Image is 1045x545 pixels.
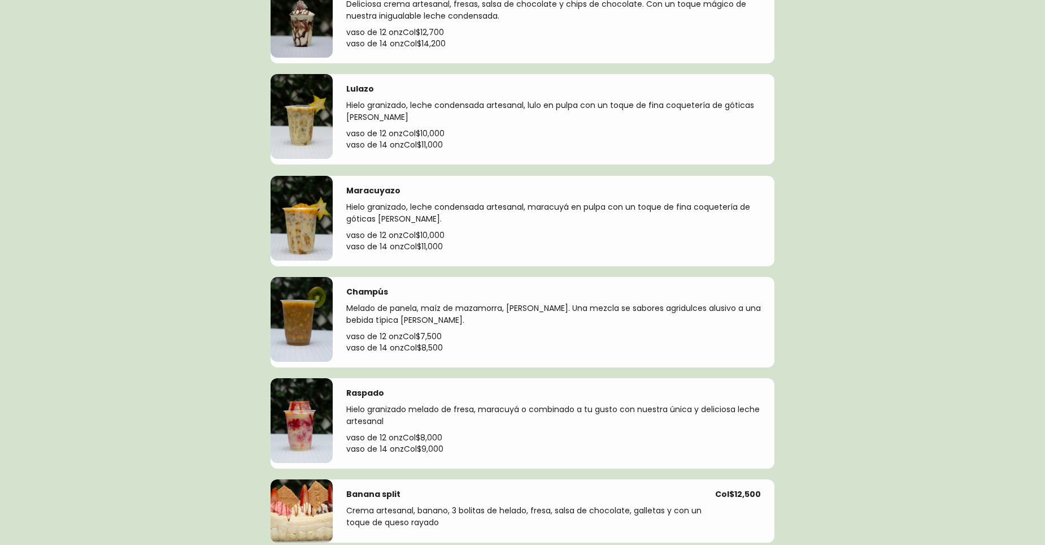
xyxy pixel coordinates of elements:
p: Col$ 12,500 [715,488,761,500]
p: Crema artesanal, banano, 3 bolitas de helado, fresa, salsa de chocolate, galletas y con un toque ... [346,505,715,533]
p: vaso de 12 onz Col$ 12,700 [346,27,761,38]
h4: Raspado [346,387,384,399]
p: vaso de 14 onz Col$ 11,000 [346,241,761,252]
p: Hielo granizado melado de fresa, maracuyá o combinado a tu gusto con nuestra única y deliciosa le... [346,404,761,432]
p: Hielo granizado, leche condensada artesanal, lulo en pulpa con un toque de fina coquetería de gót... [346,100,761,128]
p: Melado de panela, maíz de mazamorra, [PERSON_NAME]. Una mezcla se sabores agridulces alusivo a un... [346,302,761,331]
h4: Banana split [346,488,400,500]
p: vaso de 12 onz Col$ 8,000 [346,432,761,443]
p: vaso de 14 onz Col$ 8,500 [346,342,761,353]
h4: Champús [346,286,388,298]
p: vaso de 14 onz Col$ 11,000 [346,139,761,150]
h4: Lulazo [346,83,374,95]
p: vaso de 12 onz Col$ 10,000 [346,128,761,139]
p: vaso de 14 onz Col$ 14,200 [346,38,761,49]
h4: Maracuyazo [346,185,400,197]
p: vaso de 12 onz Col$ 10,000 [346,230,761,241]
p: vaso de 12 onz Col$ 7,500 [346,331,761,342]
p: vaso de 14 onz Col$ 9,000 [346,443,761,455]
p: Hielo granizado, leche condensada artesanal, maracuyá en pulpa con un toque de fina coquetería de... [346,201,761,230]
